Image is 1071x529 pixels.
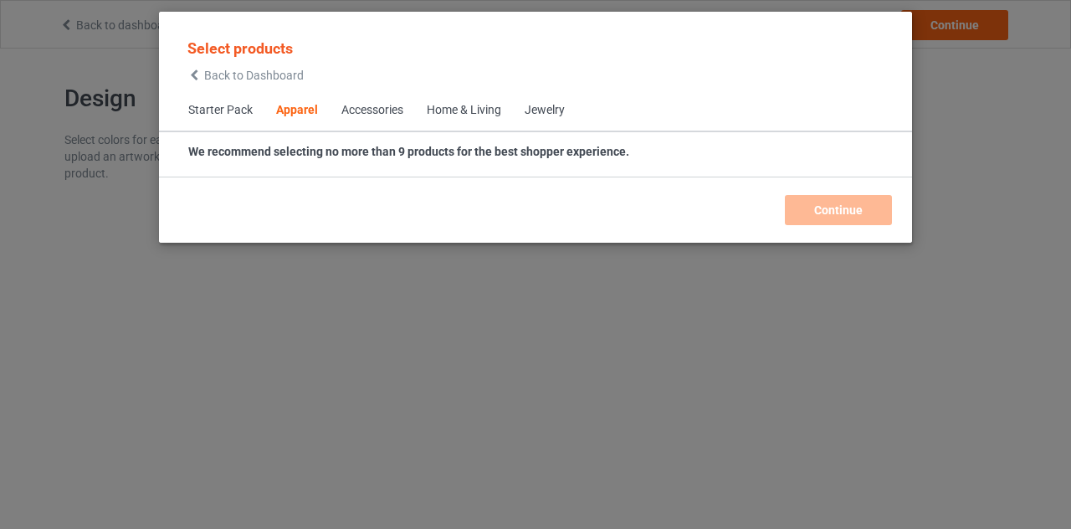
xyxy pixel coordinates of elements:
[341,102,403,119] div: Accessories
[525,102,565,119] div: Jewelry
[204,69,304,82] span: Back to Dashboard
[188,145,629,158] strong: We recommend selecting no more than 9 products for the best shopper experience.
[276,102,318,119] div: Apparel
[177,90,264,131] span: Starter Pack
[427,102,501,119] div: Home & Living
[187,39,293,57] span: Select products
